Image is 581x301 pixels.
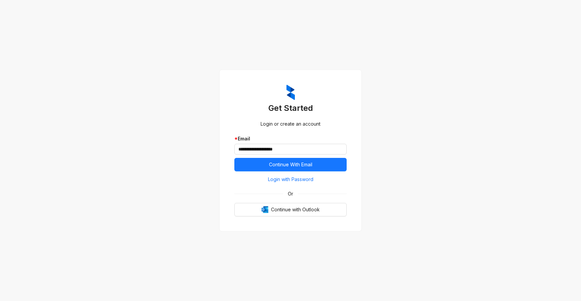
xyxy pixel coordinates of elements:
h3: Get Started [234,103,347,114]
div: Email [234,135,347,142]
span: Or [283,190,298,198]
img: ZumaIcon [286,85,295,100]
button: Login with Password [234,174,347,185]
span: Continue With Email [269,161,312,168]
div: Login or create an account [234,120,347,128]
button: Continue With Email [234,158,347,171]
span: Login with Password [268,176,313,183]
img: Outlook [262,206,268,213]
button: OutlookContinue with Outlook [234,203,347,216]
span: Continue with Outlook [271,206,320,213]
